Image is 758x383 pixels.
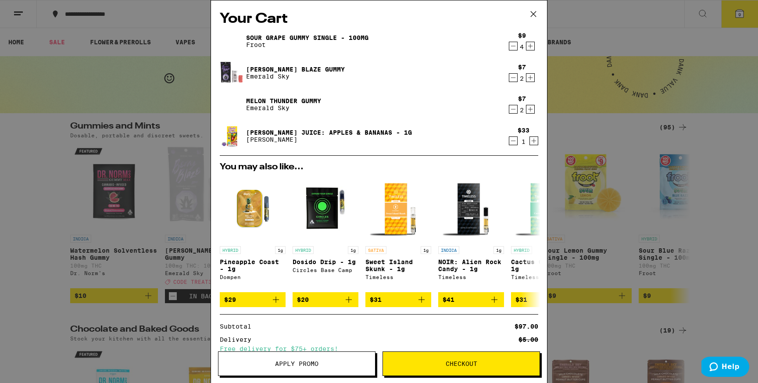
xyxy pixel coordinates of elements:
button: Increment [526,42,535,50]
p: 1g [421,246,431,254]
div: $9 [518,32,526,39]
p: Cactus Chiller - 1g [511,258,577,272]
p: Emerald Sky [246,104,321,111]
div: $33 [518,127,529,134]
p: 1g [493,246,504,254]
button: Decrement [509,73,518,82]
p: Emerald Sky [246,73,345,80]
p: Froot [246,41,368,48]
div: 4 [518,43,526,50]
img: Dompen - Pineapple Coast - 1g [220,176,286,242]
button: Decrement [509,105,518,114]
div: Dompen [220,274,286,280]
p: Dosido Drip - 1g [293,258,358,265]
img: Melon Thunder Gummy [220,92,244,117]
span: $20 [297,296,309,303]
div: $7 [518,64,526,71]
a: Open page for Sweet Island Skunk - 1g from Timeless [365,176,431,292]
div: Free delivery for $75+ orders! [220,346,538,352]
p: HYBRID [511,246,532,254]
p: Pineapple Coast - 1g [220,258,286,272]
button: Checkout [383,351,540,376]
p: INDICA [438,246,459,254]
div: 2 [518,107,526,114]
p: 1g [348,246,358,254]
div: 1 [518,138,529,145]
p: HYBRID [293,246,314,254]
button: Increment [526,73,535,82]
button: Increment [529,136,538,145]
img: Timeless - Sweet Island Skunk - 1g [365,176,431,242]
a: [PERSON_NAME] Juice: Apples & Bananas - 1g [246,129,412,136]
img: Berry Blaze Gummy [220,61,244,84]
span: $31 [370,296,382,303]
p: [PERSON_NAME] [246,136,412,143]
span: Checkout [446,361,477,367]
div: Subtotal [220,323,257,329]
iframe: Opens a widget where you can find more information [701,357,749,379]
span: $31 [515,296,527,303]
a: Open page for Dosido Drip - 1g from Circles Base Camp [293,176,358,292]
div: 2 [518,75,526,82]
button: Add to bag [220,292,286,307]
button: Add to bag [511,292,577,307]
div: $7 [518,95,526,102]
a: [PERSON_NAME] Blaze Gummy [246,66,345,73]
a: Open page for NOIR: Alien Rock Candy - 1g from Timeless [438,176,504,292]
img: Timeless - NOIR: Alien Rock Candy - 1g [438,176,504,242]
div: Timeless [438,274,504,280]
a: Sour Grape Gummy Single - 100mg [246,34,368,41]
h2: Your Cart [220,9,538,29]
img: Circles Base Camp - Dosido Drip - 1g [293,176,358,242]
button: Add to bag [293,292,358,307]
h2: You may also like... [220,163,538,172]
span: Apply Promo [275,361,318,367]
button: Add to bag [365,292,431,307]
div: $5.00 [518,336,538,343]
p: 1g [275,246,286,254]
button: Add to bag [438,292,504,307]
img: Jeeter Juice: Apples & Bananas - 1g [220,124,244,148]
img: Sour Grape Gummy Single - 100mg [220,29,244,54]
div: Delivery [220,336,257,343]
button: Apply Promo [218,351,375,376]
button: Decrement [509,42,518,50]
img: Timeless - Cactus Chiller - 1g [511,176,577,242]
a: Open page for Pineapple Coast - 1g from Dompen [220,176,286,292]
p: NOIR: Alien Rock Candy - 1g [438,258,504,272]
p: SATIVA [365,246,386,254]
p: Sweet Island Skunk - 1g [365,258,431,272]
div: $97.00 [515,323,538,329]
div: Timeless [511,274,577,280]
div: Circles Base Camp [293,267,358,273]
span: $29 [224,296,236,303]
button: Increment [526,105,535,114]
a: Melon Thunder Gummy [246,97,321,104]
button: Decrement [509,136,518,145]
div: Timeless [365,274,431,280]
a: Open page for Cactus Chiller - 1g from Timeless [511,176,577,292]
span: $41 [443,296,454,303]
